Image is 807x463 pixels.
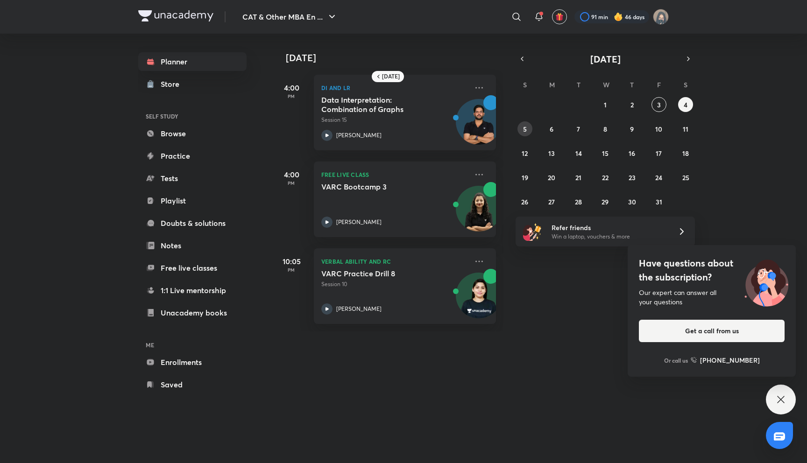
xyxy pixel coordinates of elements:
[598,121,613,136] button: October 8, 2025
[624,121,639,136] button: October 9, 2025
[571,194,586,209] button: October 28, 2025
[682,173,689,182] abbr: October 25, 2025
[575,173,581,182] abbr: October 21, 2025
[321,269,438,278] h5: VARC Practice Drill 8
[700,355,760,365] h6: [PHONE_NUMBER]
[321,280,468,288] p: Session 10
[138,147,247,165] a: Practice
[651,194,666,209] button: October 31, 2025
[657,80,661,89] abbr: Friday
[138,191,247,210] a: Playlist
[575,149,582,158] abbr: October 14, 2025
[651,146,666,161] button: October 17, 2025
[548,149,555,158] abbr: October 13, 2025
[656,197,662,206] abbr: October 31, 2025
[550,125,553,133] abbr: October 6, 2025
[548,173,555,182] abbr: October 20, 2025
[138,52,247,71] a: Planner
[555,13,564,21] img: avatar
[628,197,636,206] abbr: October 30, 2025
[161,78,185,90] div: Store
[655,173,662,182] abbr: October 24, 2025
[655,125,662,133] abbr: October 10, 2025
[571,170,586,185] button: October 21, 2025
[571,121,586,136] button: October 7, 2025
[517,146,532,161] button: October 12, 2025
[273,93,310,99] p: PM
[138,375,247,394] a: Saved
[138,169,247,188] a: Tests
[523,222,542,241] img: referral
[237,7,343,26] button: CAT & Other MBA En ...
[552,9,567,24] button: avatar
[456,278,501,323] img: Avatar
[639,288,785,307] div: Our expert can answer all your questions
[737,256,796,307] img: ttu_illustration_new.svg
[630,100,634,109] abbr: October 2, 2025
[456,104,501,149] img: Avatar
[651,170,666,185] button: October 24, 2025
[598,194,613,209] button: October 29, 2025
[321,82,468,93] p: DI and LR
[522,173,528,182] abbr: October 19, 2025
[138,10,213,21] img: Company Logo
[598,170,613,185] button: October 22, 2025
[684,100,687,109] abbr: October 4, 2025
[577,125,580,133] abbr: October 7, 2025
[678,97,693,112] button: October 4, 2025
[138,124,247,143] a: Browse
[575,197,582,206] abbr: October 28, 2025
[138,281,247,300] a: 1:1 Live mentorship
[624,194,639,209] button: October 30, 2025
[678,146,693,161] button: October 18, 2025
[664,356,688,365] p: Or call us
[336,131,382,140] p: [PERSON_NAME]
[321,169,468,180] p: FREE LIVE CLASS
[529,52,682,65] button: [DATE]
[604,100,607,109] abbr: October 1, 2025
[138,259,247,277] a: Free live classes
[614,12,623,21] img: streak
[577,80,580,89] abbr: Tuesday
[273,169,310,180] h5: 4:00
[544,194,559,209] button: October 27, 2025
[456,191,501,236] img: Avatar
[138,108,247,124] h6: SELF STUDY
[571,146,586,161] button: October 14, 2025
[603,80,609,89] abbr: Wednesday
[548,197,555,206] abbr: October 27, 2025
[651,97,666,112] button: October 3, 2025
[138,236,247,255] a: Notes
[138,75,247,93] a: Store
[590,53,621,65] span: [DATE]
[552,223,666,232] h6: Refer friends
[651,121,666,136] button: October 10, 2025
[544,146,559,161] button: October 13, 2025
[138,214,247,232] a: Doubts & solutions
[336,305,382,313] p: [PERSON_NAME]
[382,73,400,80] h6: [DATE]
[624,170,639,185] button: October 23, 2025
[653,9,669,25] img: Jarul Jangid
[602,197,609,206] abbr: October 29, 2025
[630,80,634,89] abbr: Thursday
[682,149,689,158] abbr: October 18, 2025
[549,80,555,89] abbr: Monday
[273,256,310,267] h5: 10:05
[522,149,528,158] abbr: October 12, 2025
[138,10,213,24] a: Company Logo
[523,125,527,133] abbr: October 5, 2025
[138,337,247,353] h6: ME
[321,256,468,267] p: Verbal Ability and RC
[630,125,634,133] abbr: October 9, 2025
[336,218,382,226] p: [PERSON_NAME]
[656,149,662,158] abbr: October 17, 2025
[138,303,247,322] a: Unacademy books
[273,82,310,93] h5: 4:00
[678,170,693,185] button: October 25, 2025
[321,116,468,124] p: Session 15
[544,170,559,185] button: October 20, 2025
[517,121,532,136] button: October 5, 2025
[544,121,559,136] button: October 6, 2025
[517,170,532,185] button: October 19, 2025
